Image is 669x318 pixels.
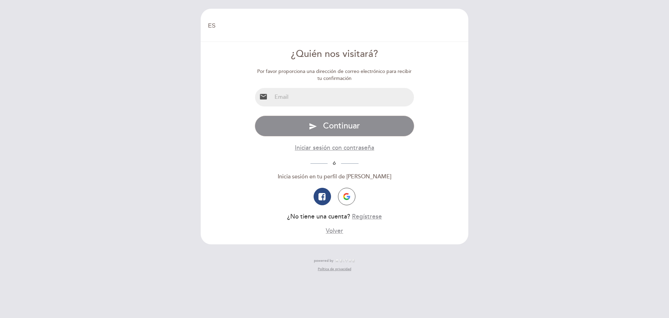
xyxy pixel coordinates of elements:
[272,88,414,106] input: Email
[318,267,351,272] a: Política de privacidad
[255,68,415,82] div: Por favor proporciona una dirección de correo electrónico para recibir tu confirmación
[323,121,360,131] span: Continuar
[295,143,374,152] button: Iniciar sesión con contraseña
[259,93,268,101] i: email
[314,258,355,263] a: powered by
[352,212,382,221] button: Regístrese
[255,116,415,136] button: send Continuar
[328,160,341,166] span: ó
[255,173,415,181] div: Inicia sesión en tu perfil de [PERSON_NAME]
[335,259,355,262] img: MEITRE
[309,122,317,131] i: send
[343,193,350,200] img: icon-google.png
[287,213,350,220] span: ¿No tiene una cuenta?
[326,227,343,235] button: Volver
[255,47,415,61] div: ¿Quién nos visitará?
[314,258,333,263] span: powered by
